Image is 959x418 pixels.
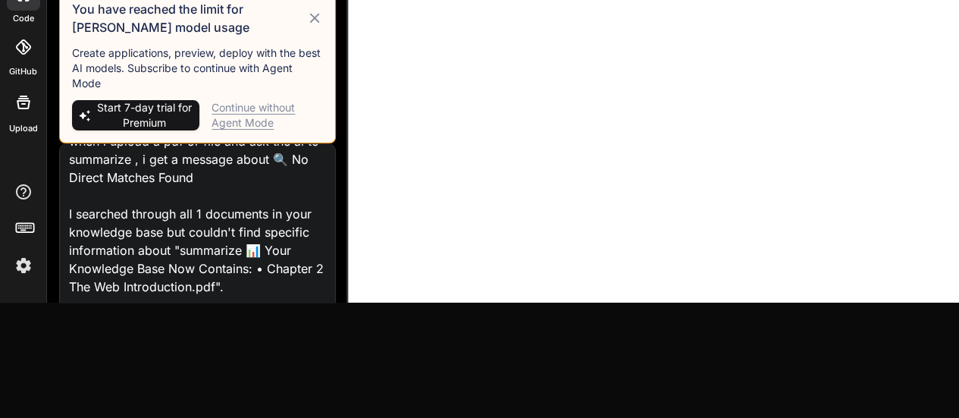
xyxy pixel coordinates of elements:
[60,144,335,332] textarea: when i upload a pdf or file and ask the ai to summarize , i get a message about 🔍 No Direct Match...
[72,46,323,91] p: Create applications, preview, deploy with the best AI models. Subscribe to continue with Agent Mode
[72,100,199,130] button: Start 7-day trial for Premium
[11,253,36,278] img: settings
[13,12,34,25] label: code
[9,65,37,78] label: GitHub
[9,122,38,135] label: Upload
[212,100,323,130] div: Continue without Agent Mode
[96,100,193,130] span: Start 7-day trial for Premium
